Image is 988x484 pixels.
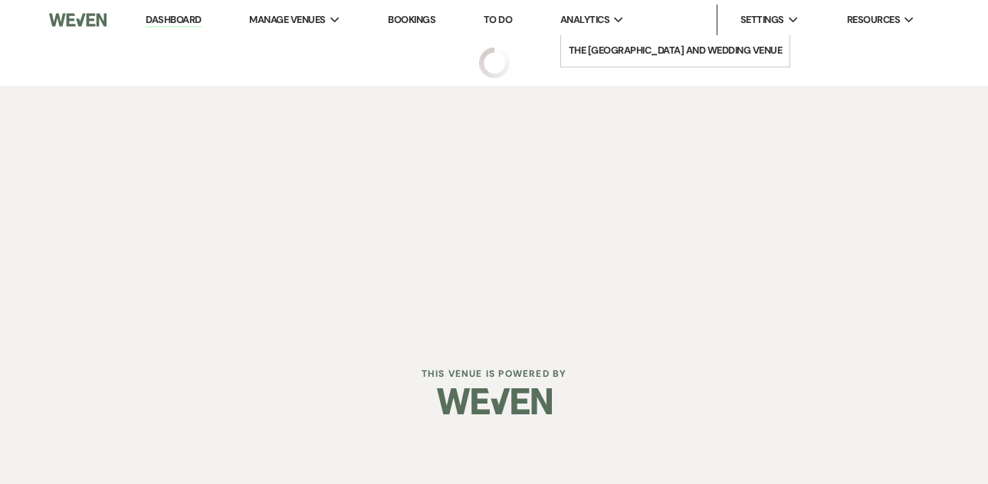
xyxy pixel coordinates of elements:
span: Analytics [560,12,609,28]
a: To Do [484,13,512,26]
span: Settings [740,12,784,28]
span: Resources [847,12,900,28]
a: The [GEOGRAPHIC_DATA] and Wedding Venue [561,35,789,66]
img: Weven Logo [437,374,552,428]
img: Weven Logo [49,4,106,36]
li: The [GEOGRAPHIC_DATA] and Wedding Venue [569,43,782,58]
img: loading spinner [479,47,510,78]
a: Bookings [388,13,435,26]
a: Dashboard [146,13,201,28]
span: Manage Venues [249,12,325,28]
